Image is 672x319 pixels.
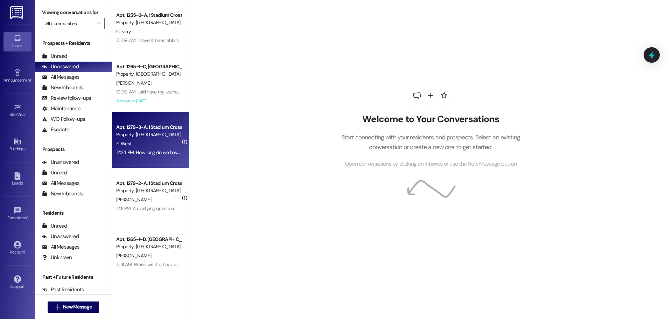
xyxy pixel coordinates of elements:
[42,233,79,240] div: Unanswered
[116,149,217,155] div: 12:24 PM: How long do we have to do that [DATE]?
[42,105,80,112] div: Maintenance
[42,222,67,230] div: Unread
[3,101,31,120] a: Site Visit •
[115,97,182,105] div: Archived on [DATE]
[116,80,151,86] span: [PERSON_NAME]
[35,146,112,153] div: Prospects
[116,63,181,70] div: Apt. 1265~1~C, [GEOGRAPHIC_DATA]
[116,28,131,35] span: C. Ivory
[330,132,531,152] p: Start connecting with your residents and prospects. Select an existing conversation or create a n...
[27,214,28,219] span: •
[345,160,517,168] span: Open conversations by clicking on inboxes or use the New Message button
[25,111,26,116] span: •
[35,273,112,281] div: Past + Future Residents
[42,180,79,187] div: All Messages
[116,124,181,131] div: Apt. 1279~3~A, 1 Stadium Crossing
[116,196,151,203] span: [PERSON_NAME]
[63,303,92,311] span: New Message
[42,126,69,133] div: Escalate
[116,70,181,78] div: Property: [GEOGRAPHIC_DATA]
[31,77,32,82] span: •
[42,243,79,251] div: All Messages
[116,205,359,211] div: 12:11 PM: A clarifying question, do we need to remove our stuff from the cupboards in the kitchen...
[10,6,24,19] img: ResiDesk Logo
[35,40,112,47] div: Prospects + Residents
[116,261,187,268] div: 10:11 AM: When will this happen by?
[42,7,105,18] label: Viewing conversations for
[116,131,181,138] div: Property: [GEOGRAPHIC_DATA]
[55,304,60,310] i: 
[42,254,72,261] div: Unknown
[3,136,31,154] a: Buildings
[45,18,93,29] input: All communities
[48,301,99,313] button: New Message
[116,187,181,194] div: Property: [GEOGRAPHIC_DATA]
[42,95,91,102] div: Review follow-ups
[3,170,31,189] a: Leads
[42,190,83,197] div: New Inbounds
[42,169,67,176] div: Unread
[3,204,31,223] a: Templates •
[42,74,79,81] div: All Messages
[42,286,84,293] div: Past Residents
[42,116,85,123] div: WO Follow-ups
[42,84,83,91] div: New Inbounds
[116,37,248,43] div: 10:09 AM: I haven't been able to find my key. I will just pay the fee
[116,89,335,95] div: 10:09 AM: I still have my kitchen utensils in their cabinets and I am in another state at the mom...
[35,209,112,217] div: Residents
[116,12,181,19] div: Apt. 1255~2~A, 1 Stadium Crossing
[3,32,31,51] a: Inbox
[116,252,151,259] span: [PERSON_NAME]
[97,21,101,26] i: 
[116,243,181,250] div: Property: [GEOGRAPHIC_DATA]
[42,63,79,70] div: Unanswered
[3,273,31,292] a: Support
[116,140,131,147] span: Z. West
[42,159,79,166] div: Unanswered
[3,239,31,258] a: Account
[116,180,181,187] div: Apt. 1279~2~A, 1 Stadium Crossing
[42,53,67,60] div: Unread
[116,236,181,243] div: Apt. 1265~1~D, [GEOGRAPHIC_DATA]
[116,19,181,26] div: Property: [GEOGRAPHIC_DATA]
[330,114,531,125] h2: Welcome to Your Conversations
